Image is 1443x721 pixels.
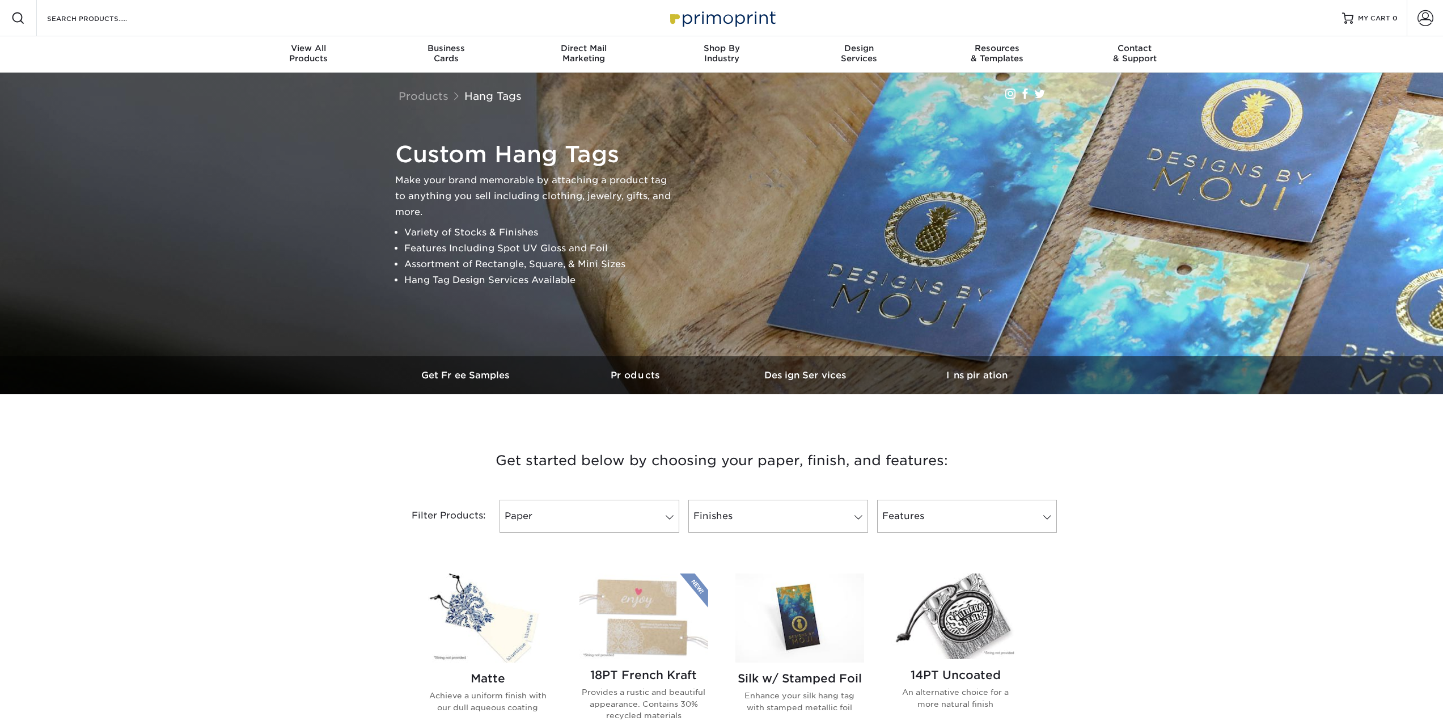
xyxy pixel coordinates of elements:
[579,668,708,682] h2: 18PT French Kraft
[579,574,708,659] img: 18PT French Kraft Hang Tags
[515,43,653,64] div: Marketing
[891,574,1020,659] img: 14PT Uncoated Hang Tags
[790,43,928,53] span: Design
[240,36,378,73] a: View AllProducts
[688,500,868,533] a: Finishes
[722,356,892,394] a: Design Services
[464,90,522,102] a: Hang Tags
[665,6,778,30] img: Primoprint
[404,272,679,288] li: Hang Tag Design Services Available
[395,141,679,168] h1: Custom Hang Tags
[552,356,722,394] a: Products
[382,370,552,381] h3: Get Free Samples
[382,356,552,394] a: Get Free Samples
[653,36,790,73] a: Shop ByIndustry
[928,43,1066,64] div: & Templates
[892,370,1062,381] h3: Inspiration
[928,36,1066,73] a: Resources& Templates
[399,90,448,102] a: Products
[46,11,156,25] input: SEARCH PRODUCTS.....
[1066,43,1204,53] span: Contact
[390,435,1053,486] h3: Get started below by choosing your paper, finish, and features:
[653,43,790,64] div: Industry
[240,43,378,53] span: View All
[377,43,515,64] div: Cards
[722,370,892,381] h3: Design Services
[877,500,1057,533] a: Features
[891,686,1020,710] p: An alternative choice for a more natural finish
[424,574,552,663] img: Matte Hang Tags
[735,690,864,713] p: Enhance your silk hang tag with stamped metallic foil
[404,225,679,241] li: Variety of Stocks & Finishes
[579,686,708,721] p: Provides a rustic and beautiful appearance. Contains 30% recycled materials
[404,241,679,256] li: Features Including Spot UV Gloss and Foil
[735,574,864,663] img: Silk w/ Stamped Foil Hang Tags
[1066,36,1204,73] a: Contact& Support
[515,36,653,73] a: Direct MailMarketing
[424,690,552,713] p: Achieve a uniform finish with our dull aqueous coating
[928,43,1066,53] span: Resources
[1358,14,1390,23] span: MY CART
[790,43,928,64] div: Services
[240,43,378,64] div: Products
[1393,14,1398,22] span: 0
[680,574,708,608] img: New Product
[377,36,515,73] a: BusinessCards
[653,43,790,53] span: Shop By
[382,500,495,533] div: Filter Products:
[1066,43,1204,64] div: & Support
[404,256,679,272] li: Assortment of Rectangle, Square, & Mini Sizes
[377,43,515,53] span: Business
[424,672,552,685] h2: Matte
[500,500,679,533] a: Paper
[515,43,653,53] span: Direct Mail
[395,172,679,220] p: Make your brand memorable by attaching a product tag to anything you sell including clothing, jew...
[891,668,1020,682] h2: 14PT Uncoated
[735,672,864,685] h2: Silk w/ Stamped Foil
[552,370,722,381] h3: Products
[790,36,928,73] a: DesignServices
[892,356,1062,394] a: Inspiration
